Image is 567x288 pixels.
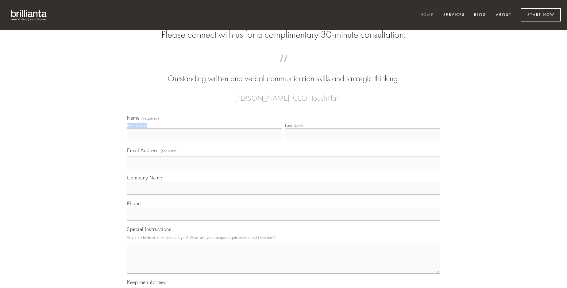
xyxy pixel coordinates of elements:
[127,175,162,181] span: Company Name
[127,233,440,242] p: What is the best time to reach you? What are your unique requirements and timelines?
[137,61,430,73] span: “
[127,123,146,128] div: First Name
[521,8,561,21] a: Start Now
[416,10,438,20] a: Home
[439,10,469,20] a: Services
[127,29,440,40] h2: Please connect with us for a complimentary 30-minute consultation.
[127,115,140,121] span: Name
[161,147,178,155] span: (required)
[285,123,303,128] div: Last Name
[137,61,430,85] blockquote: Outstanding written and verbal communication skills and strategic thinking.
[6,6,52,24] img: brillianta - research, strategy, marketing
[127,200,141,206] span: Phone
[137,85,430,104] figcaption: — [PERSON_NAME], CEO, TouchPlan
[127,279,167,285] span: Keep me informed
[142,117,159,120] span: (required)
[127,226,171,232] span: Special Instructions
[470,10,490,20] a: Blog
[492,10,515,20] a: About
[127,147,159,153] span: Email Address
